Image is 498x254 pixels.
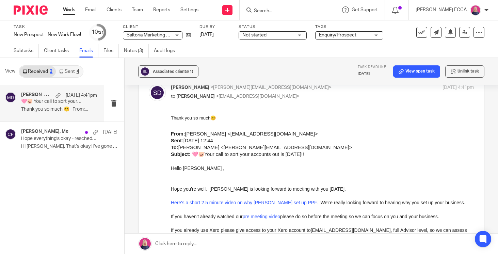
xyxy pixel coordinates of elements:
p: 🩷🐷 Your call to sort your accounts out is [DATE]!! [21,99,82,105]
a: Client tasks [44,44,74,58]
span: 🩷🐷 [21,37,33,42]
span: Associated clients [153,69,193,74]
p: [DATE] [103,129,117,136]
img: Cheryl%20Sharp%20FCCA.png [470,5,481,16]
span: Your call to sort your accounts out is [DATE]!! [33,37,133,42]
div: 2 [50,69,52,74]
p: [PERSON_NAME] FCCA [416,6,467,13]
a: Team [132,6,143,13]
label: Client [123,24,191,30]
span: (1) [188,69,193,74]
span: [PERSON_NAME] [176,94,215,99]
span: Task deadline [358,65,386,69]
span: 😊 [39,1,45,6]
span: Not started [242,33,267,37]
p: [DATE] 4:41pm [66,92,97,99]
img: AIorK4yhJiMlcJBW6QJQMsLK-b67AurFCBz7T3puc03OmRGARqW_JWdpHM11GJ8C-NVhPF4X-kfoAHEqqcM7 [60,233,73,247]
p: Hi [PERSON_NAME], That’s okay! I’ve gone ahead... [21,144,117,149]
a: Work [63,6,75,13]
span: Get Support [352,7,378,12]
button: Associated clients(1) [138,65,198,78]
div: 4 [77,69,79,74]
a: Notes (3) [124,44,149,58]
p: Thank you so much 😊 From:... [21,107,97,112]
a: Audit logs [154,44,180,58]
a: [EMAIL_ADDRESS][DOMAIN_NAME] [140,113,220,118]
a: Files [103,44,119,58]
a: pre meeting video [72,99,109,105]
p: [DATE] 4:41pm [443,84,474,91]
img: svg%3E [149,84,166,101]
a: Received2 [19,66,56,77]
span: Saltoria Marketing Ltd [127,33,173,37]
span: [PERSON_NAME] [171,85,209,90]
img: AIorK4yeBI0fnJgyZZ0RrwIPdqxZ3ur5iz5VftuQ0x6rYLwZx8wMbgv0-ceO10qe0Y0dAJ_B4al-w-TCbpD6 [30,233,44,247]
input: Search [253,8,315,14]
span: [DATE] [199,32,214,37]
h4: [PERSON_NAME], [PERSON_NAME] [21,92,52,98]
img: Pixie [14,5,48,15]
img: AIorK4xO0r9W_kqZtoYQKa0-x7QsbVoik5ToTstYuhqxQ-yUNOD6Hmz3-CJTAn9aDLmv6i7oGw_hW2EzVKuL [45,233,59,247]
div: New Prospect - New Work Flow! [14,31,81,38]
a: View open task [393,65,440,78]
label: Status [239,24,307,30]
label: Tags [315,24,383,30]
img: AIorK4x82ofLrEnfrzQZZSoA74im5jEKyNmedt6wp3yG8TTUfPGloDXymoFXczIjd5Ki10PKfLZMXkSSjt1m [15,233,29,247]
a: Subtasks [14,44,39,58]
img: svg%3E [5,129,16,140]
span: <[PERSON_NAME][EMAIL_ADDRESS][DOMAIN_NAME]> [210,85,332,90]
a: Emails [79,44,98,58]
a: Settings [180,6,198,13]
img: svg%3E [140,66,150,77]
img: svg%3E [5,92,16,103]
small: /21 [98,31,104,34]
span: View [5,68,15,75]
h4: [PERSON_NAME], Me [21,129,68,134]
a: Sent4 [56,66,82,77]
label: Task [14,24,81,30]
p: [DATE] [358,71,386,77]
a: Email [85,6,96,13]
span: to [171,94,175,99]
span: Enquiry/Prospect [319,33,356,37]
label: Due by [199,24,230,30]
button: Unlink task [445,65,484,78]
div: 10 [92,28,104,36]
p: Hope everything's okay - rescheduling your discovery call [21,136,98,142]
a: Clients [107,6,122,13]
a: Reports [153,6,170,13]
span: <[EMAIL_ADDRESS][DOMAIN_NAME]> [216,94,300,99]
